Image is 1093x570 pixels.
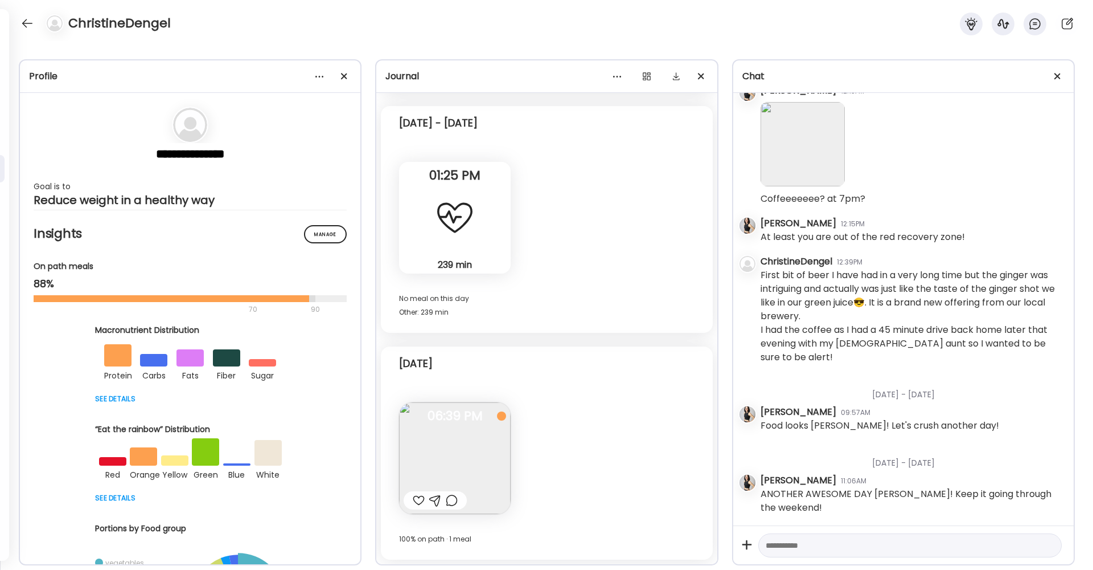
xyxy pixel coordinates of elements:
div: Food looks [PERSON_NAME]! Let's crush another day! [761,419,999,433]
div: Manage [304,225,347,243]
div: protein [104,367,132,382]
div: [PERSON_NAME] [761,474,836,487]
img: avatars%2FK2Bu7Xo6AVSGXUm5XQ7fc9gyUPu1 [739,85,755,101]
div: yellow [161,466,188,482]
h2: Insights [34,225,347,242]
img: images%2FnIuc6jdPc0TSU2YLwgiPYRrdqFm1%2FWfHunSR6sT936yV6TlMX%2FcPXYNNtUFFmalyVor5pe_240 [761,102,845,186]
div: [PERSON_NAME] [761,405,836,419]
img: bg-avatar-default.svg [47,15,63,31]
div: 70 [34,303,307,316]
div: Journal [385,70,708,83]
div: At least you are out of the red recovery zone! [761,230,965,244]
div: 12:15PM [841,219,865,229]
div: blue [223,466,250,482]
img: avatars%2FK2Bu7Xo6AVSGXUm5XQ7fc9gyUPu1 [739,475,755,491]
div: fiber [213,367,240,382]
div: Portions by Food group [95,523,285,535]
div: [DATE] [399,357,433,370]
img: avatars%2FK2Bu7Xo6AVSGXUm5XQ7fc9gyUPu1 [739,406,755,422]
div: sugar [249,367,276,382]
div: 239 min [404,259,506,271]
div: No meal on this day Other: 239 min [399,292,694,319]
h4: ChristineDengel [68,14,171,32]
div: [DATE] - [DATE] [761,443,1065,474]
div: red [99,466,126,482]
div: Macronutrient Distribution [95,324,285,336]
img: bg-avatar-default.svg [739,256,755,272]
div: 09:57AM [841,408,870,418]
div: 88% [34,277,347,291]
div: Chat [742,70,1065,83]
div: Goal is to [34,180,347,193]
div: fats [176,367,204,382]
div: ChristineDengel [761,255,832,268]
div: vegetables [105,558,144,568]
div: [PERSON_NAME] [761,217,836,230]
div: ANOTHER AWESOME DAY [PERSON_NAME]! Keep it going through the weekend! [761,487,1065,515]
div: carbs [140,367,167,382]
img: bg-avatar-default.svg [173,108,207,142]
div: green [192,466,219,482]
div: 90 [310,303,321,316]
div: Profile [29,70,351,83]
div: Reduce weight in a healthy way [34,193,347,207]
img: avatars%2FK2Bu7Xo6AVSGXUm5XQ7fc9gyUPu1 [739,218,755,234]
span: 01:25 PM [399,170,511,181]
span: 06:39 PM [399,411,511,421]
img: images%2FnIuc6jdPc0TSU2YLwgiPYRrdqFm1%2F00LUsMCE3Ll3OfcPEkuU%2FAhKXW9gecy4V8mhp1Wtw_240 [399,402,511,514]
div: [DATE] - [DATE] [399,116,478,130]
div: “Eat the rainbow” Distribution [95,424,285,435]
div: 100% on path · 1 meal [399,532,694,546]
div: 11:06AM [841,476,866,486]
div: Coffeeeeeee? at 7pm? [761,192,865,206]
div: On path meals [34,260,347,272]
div: orange [130,466,157,482]
div: First bit of beer I have had in a very long time but the ginger was intriguing and actually was j... [761,268,1065,364]
div: [DATE] - [DATE] [761,375,1065,405]
div: white [254,466,282,482]
div: 12:39PM [837,257,862,267]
